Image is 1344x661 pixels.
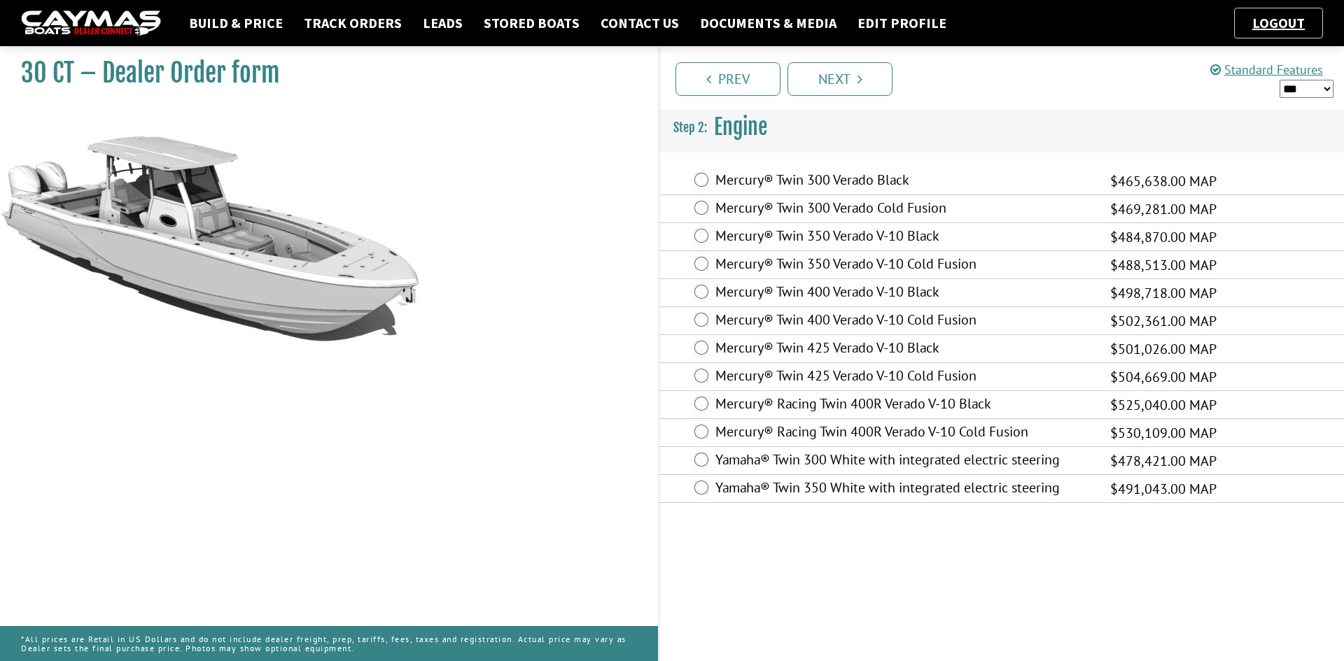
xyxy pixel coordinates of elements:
span: $478,421.00 MAP [1110,450,1217,471]
label: Mercury® Racing Twin 400R Verado V-10 Cold Fusion [715,423,1093,443]
span: $498,718.00 MAP [1110,283,1217,304]
label: Mercury® Twin 350 Verado V-10 Black [715,227,1093,248]
a: Next [787,62,892,96]
label: Yamaha® Twin 300 White with integrated electric steering [715,451,1093,471]
img: caymas-dealer-connect-2ed40d3bc7270c1d8d7ffb4b79bf05adc795679939227970def78ec6f6c03838.gif [21,10,161,36]
label: Yamaha® Twin 350 White with integrated electric steering [715,479,1093,499]
span: $469,281.00 MAP [1110,199,1217,220]
span: $525,040.00 MAP [1110,395,1217,415]
label: Mercury® Twin 300 Verado Black [715,171,1093,192]
label: Mercury® Twin 425 Verado V-10 Cold Fusion [715,367,1093,388]
a: Standard Features [1210,62,1323,78]
a: Stored Boats [477,14,587,32]
label: Mercury® Twin 400 Verado V-10 Cold Fusion [715,311,1093,332]
span: $502,361.00 MAP [1110,311,1217,332]
p: *All prices are Retail in US Dollars and do not include dealer freight, prep, tariffs, fees, taxe... [21,627,637,660]
span: $465,638.00 MAP [1110,171,1217,192]
h1: 30 CT – Dealer Order form [21,57,623,89]
span: $501,026.00 MAP [1110,339,1217,360]
label: Mercury® Twin 400 Verado V-10 Black [715,283,1093,304]
span: $488,513.00 MAP [1110,255,1217,276]
span: $484,870.00 MAP [1110,227,1217,248]
label: Mercury® Twin 425 Verado V-10 Black [715,339,1093,360]
label: Mercury® Racing Twin 400R Verado V-10 Black [715,395,1093,415]
span: $491,043.00 MAP [1110,478,1217,499]
a: Edit Profile [850,14,953,32]
a: Prev [675,62,780,96]
h3: Engine [659,101,1344,153]
label: Mercury® Twin 350 Verado V-10 Cold Fusion [715,255,1093,276]
a: Logout [1245,14,1312,31]
a: Contact Us [594,14,686,32]
span: $504,669.00 MAP [1110,367,1217,388]
ul: Pagination [672,60,1344,96]
a: Build & Price [182,14,290,32]
a: Leads [416,14,470,32]
a: Documents & Media [693,14,843,32]
a: Track Orders [297,14,409,32]
span: $530,109.00 MAP [1110,422,1217,443]
label: Mercury® Twin 300 Verado Cold Fusion [715,199,1093,220]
